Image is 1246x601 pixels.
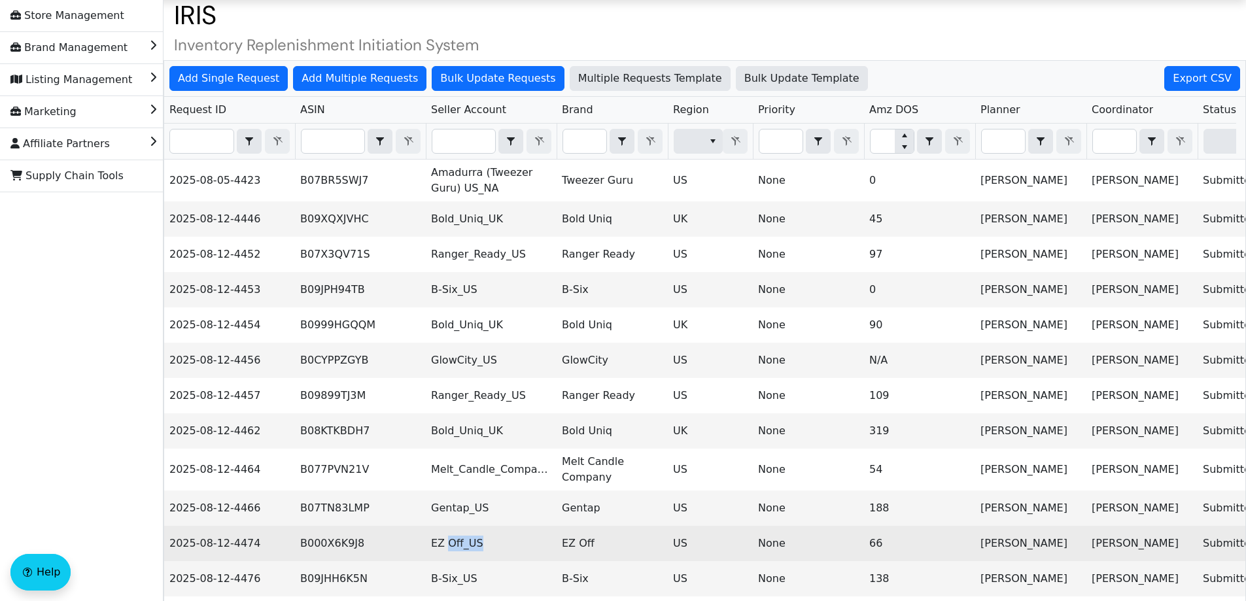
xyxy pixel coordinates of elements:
td: 0 [864,272,975,307]
td: 2025-08-12-4476 [164,561,295,596]
th: Filter [864,124,975,160]
td: [PERSON_NAME] [975,526,1086,561]
td: [PERSON_NAME] [1086,343,1198,378]
td: None [753,378,864,413]
td: 2025-08-05-4423 [164,160,295,201]
td: Bold Uniq [557,201,668,237]
span: ASIN [300,102,325,118]
button: select [703,129,722,153]
td: B07TN83LMP [295,490,426,526]
span: Export CSV [1173,71,1232,86]
span: Choose Operator [1139,129,1164,154]
th: Filter [668,124,753,160]
button: Help floatingactionbutton [10,554,71,591]
td: GlowCity [557,343,668,378]
td: None [753,272,864,307]
button: Export CSV [1164,66,1240,91]
td: Ranger_Ready_US [426,378,557,413]
td: EZ Off_US [426,526,557,561]
td: 2025-08-12-4446 [164,201,295,237]
td: Ranger Ready [557,237,668,272]
span: Planner [980,102,1020,118]
td: None [753,490,864,526]
td: B07BR5SWJ7 [295,160,426,201]
td: 90 [864,307,975,343]
span: Bulk Update Requests [440,71,555,86]
button: select [1029,129,1052,153]
td: GlowCity_US [426,343,557,378]
th: Filter [426,124,557,160]
td: 2025-08-12-4456 [164,343,295,378]
td: US [668,378,753,413]
td: Bold Uniq [557,307,668,343]
span: Choose Operator [368,129,392,154]
span: Help [37,564,60,580]
h4: Inventory Replenishment Initiation System [164,36,1246,55]
td: 188 [864,490,975,526]
td: 2025-08-12-4464 [164,449,295,490]
td: [PERSON_NAME] [975,237,1086,272]
td: [PERSON_NAME] [975,272,1086,307]
td: 2025-08-12-4466 [164,490,295,526]
input: Filter [982,129,1025,153]
span: Choose Operator [237,129,262,154]
td: 2025-08-12-4457 [164,378,295,413]
th: Filter [975,124,1086,160]
span: Marketing [10,101,77,122]
span: Request ID [169,102,226,118]
td: B09899TJ3M [295,378,426,413]
td: [PERSON_NAME] [975,449,1086,490]
td: None [753,201,864,237]
input: Filter [1093,129,1136,153]
td: Tweezer Guru [557,160,668,201]
input: Filter [759,129,803,153]
td: 97 [864,237,975,272]
td: [PERSON_NAME] [1086,526,1198,561]
td: 0 [864,160,975,201]
span: Choose Operator [610,129,634,154]
span: Brand Management [10,37,128,58]
td: Ranger_Ready_US [426,237,557,272]
span: Choose Operator [1028,129,1053,154]
th: Filter [164,124,295,160]
span: Listing Management [10,69,132,90]
td: 2025-08-12-4474 [164,526,295,561]
td: Bold Uniq [557,413,668,449]
td: Ranger Ready [557,378,668,413]
span: Amz DOS [869,102,918,118]
td: UK [668,307,753,343]
input: Filter [563,129,606,153]
span: Add Multiple Requests [302,71,418,86]
span: Store Management [10,5,124,26]
td: 2025-08-12-4462 [164,413,295,449]
button: select [499,129,523,153]
th: Filter [1086,124,1198,160]
th: Filter [753,124,864,160]
td: UK [668,201,753,237]
td: [PERSON_NAME] [975,343,1086,378]
th: Filter [557,124,668,160]
td: US [668,490,753,526]
button: Bulk Update Template [736,66,868,91]
td: None [753,307,864,343]
td: UK [668,413,753,449]
td: [PERSON_NAME] [975,378,1086,413]
th: Filter [295,124,426,160]
td: 138 [864,561,975,596]
span: Brand [562,102,593,118]
button: Add Multiple Requests [293,66,426,91]
td: B-Six_US [426,272,557,307]
td: [PERSON_NAME] [1086,160,1198,201]
td: [PERSON_NAME] [1086,449,1198,490]
button: Decrease value [895,141,914,153]
span: Choose Operator [917,129,942,154]
td: 66 [864,526,975,561]
button: select [610,129,634,153]
button: select [1140,129,1164,153]
td: [PERSON_NAME] [1086,490,1198,526]
td: N/A [864,343,975,378]
td: [PERSON_NAME] [975,413,1086,449]
td: B09JHH6K5N [295,561,426,596]
button: select [806,129,830,153]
